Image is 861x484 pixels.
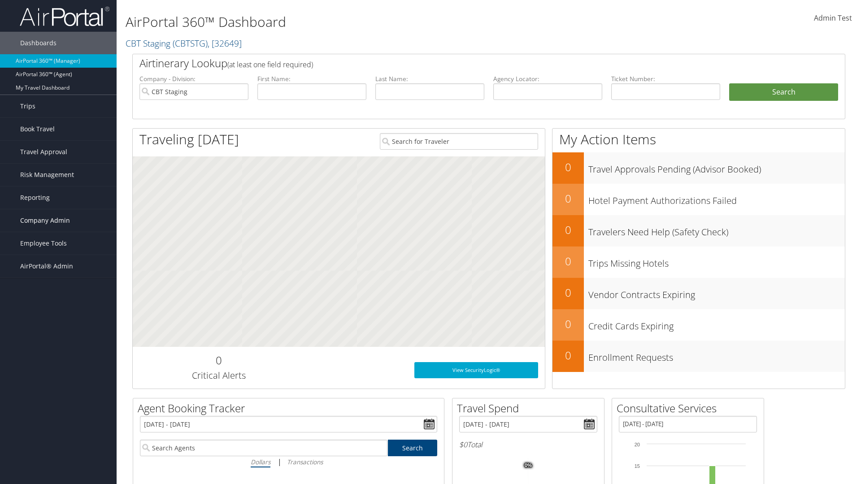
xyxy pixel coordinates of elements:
h2: 0 [552,191,584,206]
label: Ticket Number: [611,74,720,83]
a: 0Credit Cards Expiring [552,309,845,341]
h2: Airtinerary Lookup [139,56,779,71]
tspan: 0% [525,463,532,468]
h2: Travel Spend [457,401,604,416]
label: Agency Locator: [493,74,602,83]
h2: Consultative Services [617,401,764,416]
a: View SecurityLogic® [414,362,538,378]
h3: Vendor Contracts Expiring [588,284,845,301]
span: $0 [459,440,467,449]
span: AirPortal® Admin [20,255,73,277]
a: 0Enrollment Requests [552,341,845,372]
span: ( CBTSTG ) [173,37,208,49]
span: Travel Approval [20,141,67,163]
img: airportal-logo.png [20,6,109,27]
a: 0Trips Missing Hotels [552,246,845,278]
span: Book Travel [20,118,55,140]
h3: Enrollment Requests [588,347,845,364]
span: Reporting [20,186,50,209]
a: Admin Test [814,4,852,32]
i: Transactions [287,458,323,466]
div: | [140,456,437,467]
input: Search for Traveler [380,133,538,150]
h2: 0 [552,348,584,363]
i: Dollars [251,458,270,466]
tspan: 20 [635,442,640,447]
h3: Trips Missing Hotels [588,253,845,270]
h3: Hotel Payment Authorizations Failed [588,190,845,207]
button: Search [729,83,838,101]
a: 0Travelers Need Help (Safety Check) [552,215,845,246]
h2: 0 [552,160,584,175]
label: Company - Division: [139,74,248,83]
h6: Total [459,440,597,449]
span: , [ 32649 ] [208,37,242,49]
span: Company Admin [20,209,70,232]
h3: Travelers Need Help (Safety Check) [588,221,845,238]
h1: AirPortal 360™ Dashboard [126,13,610,31]
a: 0Travel Approvals Pending (Advisor Booked) [552,152,845,184]
h3: Critical Alerts [139,369,298,382]
a: 0Hotel Payment Authorizations Failed [552,184,845,215]
h2: 0 [552,222,584,238]
h2: Agent Booking Tracker [138,401,444,416]
label: First Name: [257,74,366,83]
a: Search [388,440,438,456]
span: Trips [20,95,35,117]
input: Search Agents [140,440,387,456]
h1: My Action Items [552,130,845,149]
span: Risk Management [20,164,74,186]
span: (at least one field required) [227,60,313,69]
h3: Credit Cards Expiring [588,315,845,333]
h2: 0 [552,316,584,332]
h2: 0 [552,285,584,300]
h3: Travel Approvals Pending (Advisor Booked) [588,159,845,176]
span: Dashboards [20,32,57,54]
span: Employee Tools [20,232,67,255]
label: Last Name: [375,74,484,83]
h2: 0 [552,254,584,269]
h2: 0 [139,353,298,368]
a: 0Vendor Contracts Expiring [552,278,845,309]
a: CBT Staging [126,37,242,49]
span: Admin Test [814,13,852,23]
h1: Traveling [DATE] [139,130,239,149]
tspan: 15 [635,463,640,469]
